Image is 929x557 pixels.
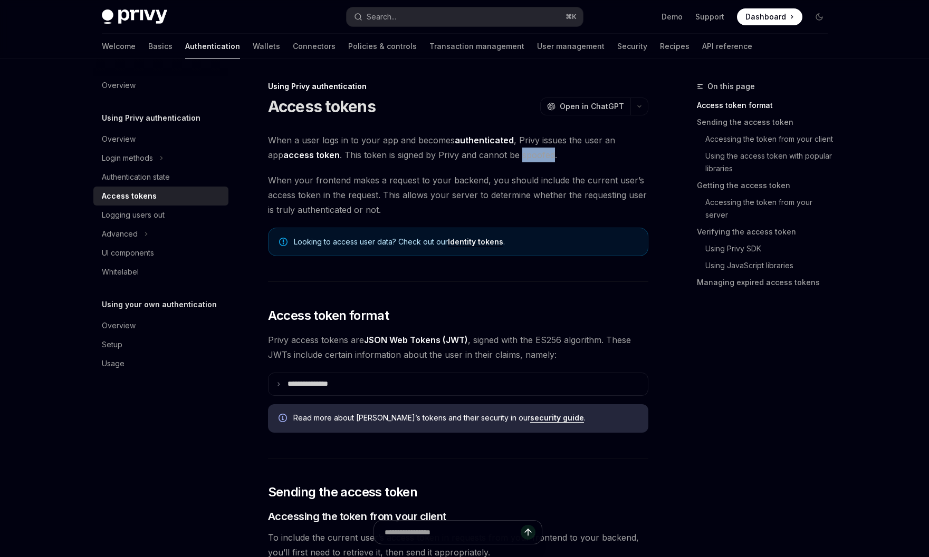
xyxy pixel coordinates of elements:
[697,257,836,274] a: Using JavaScript libraries
[697,177,836,194] a: Getting the access token
[268,509,446,524] span: Accessing the token from your client
[102,357,124,370] div: Usage
[102,9,167,24] img: dark logo
[429,34,524,59] a: Transaction management
[93,335,228,354] a: Setup
[294,237,637,247] span: Looking to access user data? Check out our .
[811,8,828,25] button: Toggle dark mode
[268,333,648,362] span: Privy access tokens are , signed with the ES256 algorithm. These JWTs include certain information...
[102,34,136,59] a: Welcome
[102,79,136,92] div: Overview
[93,130,228,149] a: Overview
[364,335,468,346] a: JSON Web Tokens (JWT)
[268,307,389,324] span: Access token format
[448,237,503,247] a: Identity tokens
[697,274,836,291] a: Managing expired access tokens
[537,34,605,59] a: User management
[347,7,583,26] button: Open search
[102,190,157,202] div: Access tokens
[283,150,340,160] strong: access token
[455,135,514,145] strong: authenticated
[521,525,535,540] button: Send message
[102,209,165,221] div: Logging users out
[697,240,836,257] a: Using Privy SDK
[102,152,153,164] div: Login methods
[102,298,217,311] h5: Using your own authentication
[660,34,689,59] a: Recipes
[293,413,638,423] span: Read more about [PERSON_NAME]’s tokens and their security in our .
[697,131,836,148] a: Accessing the token from your client
[93,168,228,187] a: Authentication state
[268,173,648,217] span: When your frontend makes a request to your backend, you should include the current user’s access ...
[102,266,139,278] div: Whitelabel
[93,243,228,262] a: UI components
[560,101,624,112] span: Open in ChatGPT
[102,228,138,240] div: Advanced
[348,34,417,59] a: Policies & controls
[268,97,376,116] h1: Access tokens
[253,34,280,59] a: Wallets
[697,194,836,223] a: Accessing the token from your server
[102,133,136,145] div: Overview
[93,149,228,168] button: Toggle Login methods section
[530,413,584,423] a: security guide
[702,34,752,59] a: API reference
[93,76,228,95] a: Overview
[293,34,336,59] a: Connectors
[737,8,802,25] a: Dashboard
[93,354,228,373] a: Usage
[662,12,683,22] a: Demo
[93,187,228,206] a: Access tokens
[695,12,724,22] a: Support
[268,81,648,92] div: Using Privy authentication
[385,521,521,544] input: Ask a question...
[102,112,200,124] h5: Using Privy authentication
[93,224,228,243] button: Toggle Advanced section
[148,34,173,59] a: Basics
[93,206,228,224] a: Logging users out
[697,97,836,114] a: Access token format
[279,238,288,246] svg: Note
[697,148,836,177] a: Using the access token with popular libraries
[707,80,755,93] span: On this page
[697,223,836,240] a: Verifying the access token
[93,262,228,281] a: Whitelabel
[745,12,786,22] span: Dashboard
[279,414,289,424] svg: Info
[185,34,240,59] a: Authentication
[102,319,136,332] div: Overview
[367,11,396,23] div: Search...
[268,484,418,501] span: Sending the access token
[566,13,577,21] span: ⌘ K
[93,316,228,335] a: Overview
[102,171,170,183] div: Authentication state
[697,114,836,131] a: Sending the access token
[102,247,154,259] div: UI components
[540,97,630,115] button: Open in ChatGPT
[268,133,648,162] span: When a user logs in to your app and becomes , Privy issues the user an app . This token is signed...
[617,34,647,59] a: Security
[102,338,122,351] div: Setup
